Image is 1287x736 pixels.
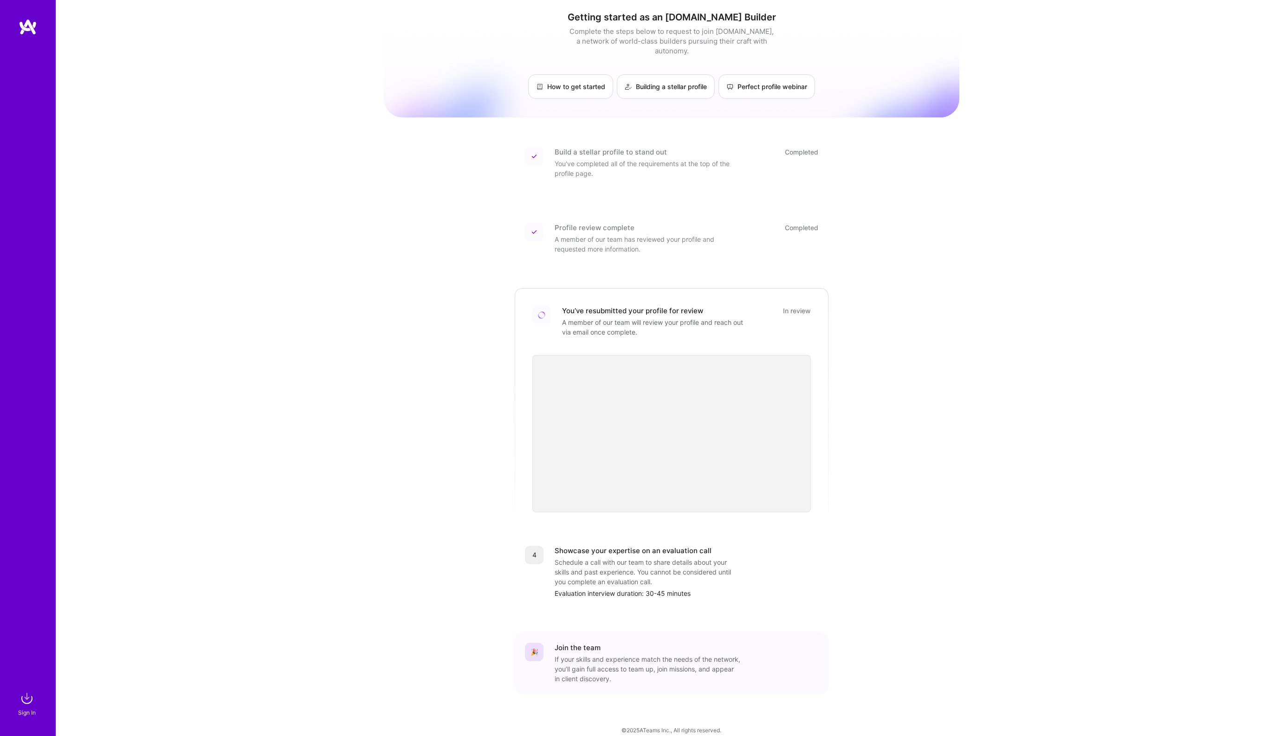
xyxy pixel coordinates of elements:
[718,74,815,99] a: Perfect profile webinar
[525,546,543,564] div: 4
[625,83,632,90] img: Building a stellar profile
[726,83,734,90] img: Perfect profile webinar
[528,74,613,99] a: How to get started
[19,689,36,717] a: sign inSign In
[531,229,537,235] img: Completed
[555,159,740,178] div: You've completed all of the requirements at the top of the profile page.
[555,588,818,598] div: Evaluation interview duration: 30-45 minutes
[555,147,667,157] div: Build a stellar profile to stand out
[555,643,601,652] div: Join the team
[555,234,740,254] div: A member of our team has reviewed your profile and requested more information.
[19,19,37,35] img: logo
[532,355,811,512] iframe: video
[555,557,740,587] div: Schedule a call with our team to share details about your skills and past experience. You cannot ...
[567,26,776,56] div: Complete the steps below to request to join [DOMAIN_NAME], a network of world-class builders purs...
[555,546,711,555] div: Showcase your expertise on an evaluation call
[617,74,715,99] a: Building a stellar profile
[384,12,959,23] h1: Getting started as an [DOMAIN_NAME] Builder
[555,654,740,684] div: If your skills and experience match the needs of the network, you’ll gain full access to team up,...
[18,689,36,708] img: sign in
[525,643,543,661] div: 🎉
[531,154,537,159] img: Completed
[785,223,818,232] div: Completed
[536,83,543,90] img: How to get started
[562,306,703,316] div: You’ve resubmitted your profile for review
[537,310,546,320] img: Loading
[18,708,36,717] div: Sign In
[562,317,748,337] div: A member of our team will review your profile and reach out via email once complete.
[785,147,818,157] div: Completed
[555,223,634,232] div: Profile review complete
[783,306,811,316] div: In review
